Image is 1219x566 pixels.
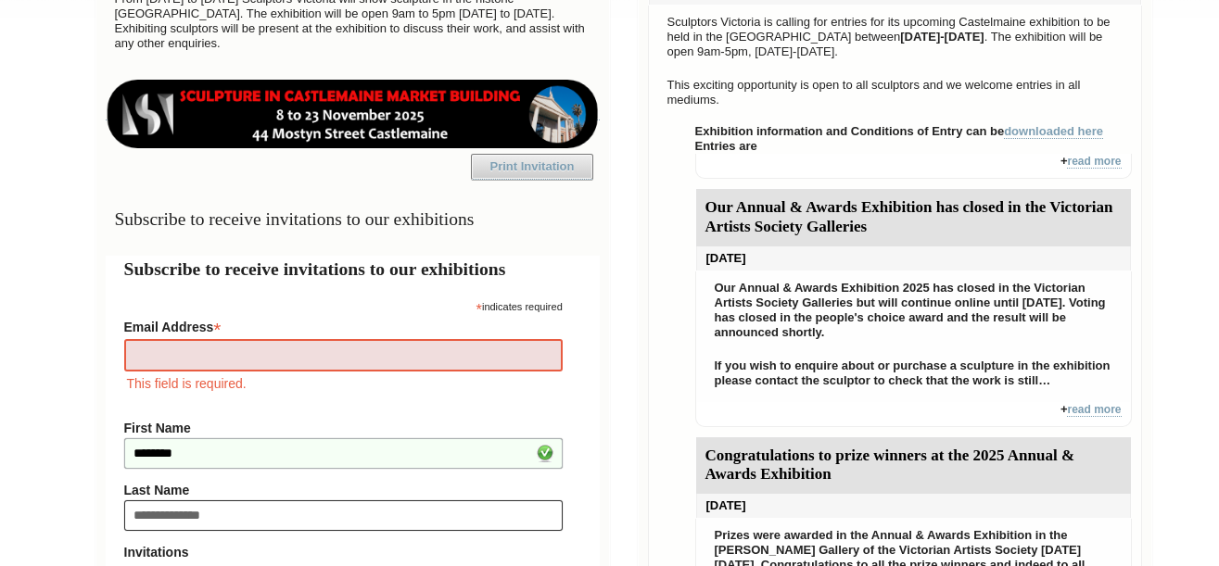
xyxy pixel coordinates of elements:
[124,421,563,435] label: First Name
[106,80,600,148] img: castlemaine-ldrbd25v2.png
[696,246,1131,270] div: [DATE]
[124,314,563,336] label: Email Address
[1067,155,1121,169] a: read more
[124,296,563,314] div: indicates required
[1067,403,1121,417] a: read more
[106,201,600,237] h3: Subscribe to receive invitations to our exhibitions
[696,494,1131,518] div: [DATE]
[695,124,1104,139] strong: Exhibition information and Conditions of Entry can be
[900,30,984,44] strong: [DATE]-[DATE]
[696,189,1131,246] div: Our Annual & Awards Exhibition has closed in the Victorian Artists Society Galleries
[124,545,563,560] strong: Invitations
[1004,124,1103,139] a: downloaded here
[124,256,581,283] h2: Subscribe to receive invitations to our exhibitions
[124,373,563,394] div: This field is required.
[124,483,563,497] label: Last Name
[658,10,1132,64] p: Sculptors Victoria is calling for entries for its upcoming Castelmaine exhibition to be held in t...
[705,276,1122,345] p: Our Annual & Awards Exhibition 2025 has closed in the Victorian Artists Society Galleries but wil...
[695,402,1132,427] div: +
[696,437,1131,495] div: Congratulations to prize winners at the 2025 Annual & Awards Exhibition
[705,354,1122,393] p: If you wish to enquire about or purchase a sculpture in the exhibition please contact the sculpto...
[695,154,1132,179] div: +
[658,73,1132,112] p: This exciting opportunity is open to all sculptors and we welcome entries in all mediums.
[471,154,593,180] a: Print Invitation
